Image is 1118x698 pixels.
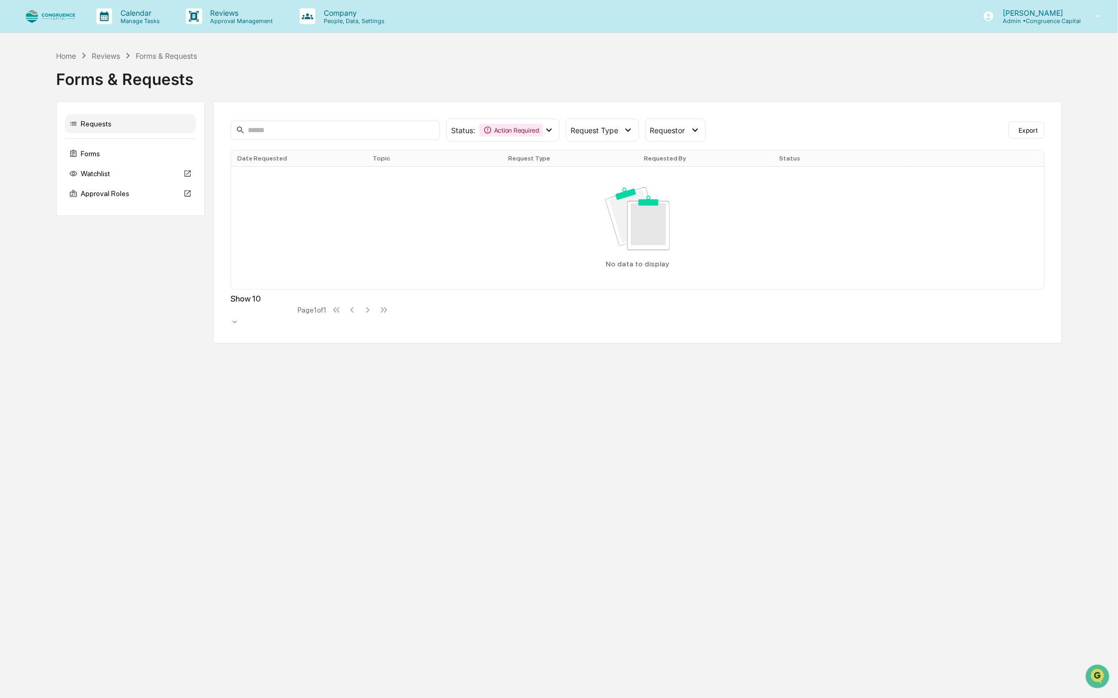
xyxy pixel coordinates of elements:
div: Home [56,51,76,60]
p: People, Data, Settings [315,17,390,25]
div: Action Required [479,124,543,136]
th: Topic [366,151,502,166]
span: Status : [451,126,475,135]
div: Past conversations [10,116,70,125]
img: No data available [606,187,670,250]
span: [PERSON_NAME] [32,143,85,151]
span: • [87,171,91,179]
p: Manage Tasks [112,17,165,25]
p: Company [315,8,390,17]
img: 8933085812038_c878075ebb4cc5468115_72.jpg [22,80,41,99]
div: Requests [65,114,196,133]
div: We're available if you need us! [47,91,144,99]
span: Request Type [571,126,618,135]
img: 1746055101610-c473b297-6a78-478c-a979-82029cc54cd1 [21,143,29,152]
img: 1746055101610-c473b297-6a78-478c-a979-82029cc54cd1 [21,171,29,180]
div: 🖐️ [10,216,19,224]
p: Admin • Congruence Capital [994,17,1081,25]
p: [PERSON_NAME] [994,8,1081,17]
img: Jack Rasmussen [10,133,27,149]
span: Data Lookup [21,234,66,245]
th: Request Type [502,151,638,166]
button: Export [1009,122,1045,138]
div: Start new chat [47,80,172,91]
div: Show 10 [231,294,293,304]
p: Approval Management [202,17,279,25]
div: Reviews [92,51,120,60]
span: [DATE] [93,171,114,179]
span: • [87,143,91,151]
th: Requested By [638,151,773,166]
span: Pylon [104,260,127,268]
p: No data to display [606,260,670,268]
p: Calendar [112,8,165,17]
div: Forms & Requests [56,61,1062,89]
div: Watchlist [65,164,196,183]
span: [DATE] [93,143,114,151]
span: Preclearance [21,214,68,225]
a: Powered byPylon [74,260,127,268]
div: 🗄️ [76,216,84,224]
span: [PERSON_NAME] [32,171,85,179]
th: Status [773,151,909,166]
p: How can we help? [10,22,191,39]
span: Requestor [650,126,685,135]
img: 1746055101610-c473b297-6a78-478c-a979-82029cc54cd1 [10,80,29,99]
img: Jack Rasmussen [10,161,27,178]
div: Approval Roles [65,184,196,203]
span: Attestations [86,214,130,225]
iframe: Open customer support [1084,663,1113,692]
button: See all [162,114,191,127]
p: Reviews [202,8,279,17]
a: 🔎Data Lookup [6,230,70,249]
th: Date Requested [231,151,367,166]
a: 🗄️Attestations [72,210,134,229]
div: Forms [65,144,196,163]
a: 🖐️Preclearance [6,210,72,229]
div: Forms & Requests [136,51,197,60]
div: 🔎 [10,235,19,244]
button: Start new chat [178,83,191,96]
div: Page 1 of 1 [298,306,326,314]
img: logo [25,9,75,24]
